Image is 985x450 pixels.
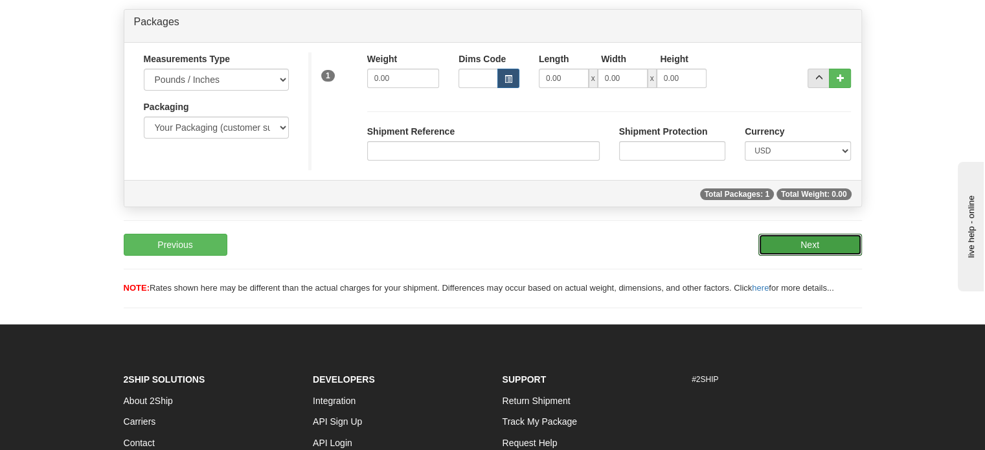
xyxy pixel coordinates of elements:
[660,52,688,65] label: Height
[692,376,862,384] h6: #2SHIP
[808,69,851,88] div: ...
[124,438,155,448] a: Contact
[503,416,577,427] a: Track My Package
[619,125,708,138] label: Shipment Protection
[367,52,397,65] label: Weight
[503,438,558,448] a: Request Help
[144,100,189,113] label: Packaging
[539,52,569,65] label: Length
[313,374,375,385] strong: Developers
[124,396,173,406] a: About 2Ship
[134,16,852,36] h3: Packages
[601,52,626,65] label: Width
[321,70,335,82] span: 1
[313,438,352,448] a: API Login
[648,69,657,88] span: x
[745,125,784,138] label: Currency
[124,416,156,427] a: Carriers
[367,125,455,138] label: Shipment Reference
[459,52,506,65] label: Dims Code
[752,283,769,293] a: here
[503,396,571,406] a: Return Shipment
[124,234,227,256] button: Previous
[955,159,984,291] iframe: chat widget
[503,374,547,385] strong: Support
[776,188,852,200] span: Total Weight: 0.00
[313,416,362,427] a: API Sign Up
[124,374,205,385] strong: 2Ship Solutions
[313,396,356,406] a: Integration
[589,69,598,88] span: x
[114,282,872,295] div: Rates shown here may be different than the actual charges for your shipment. Differences may occu...
[144,52,231,65] label: Measurements Type
[124,283,150,293] span: NOTE:
[700,188,775,200] span: Total Packages: 1
[758,234,862,256] button: Next
[10,11,120,21] div: live help - online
